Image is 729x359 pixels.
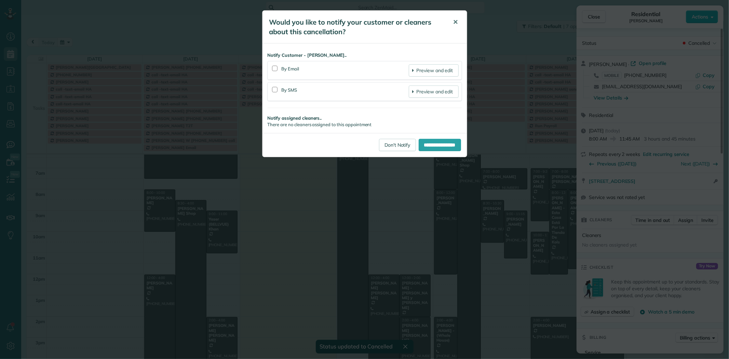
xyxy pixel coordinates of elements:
[453,18,458,26] span: ✕
[282,85,409,98] div: By SMS
[268,122,372,127] span: There are no cleaners assigned to this appointment
[379,139,416,151] a: Don't Notify
[268,52,462,58] strong: Notify Customer - [PERSON_NAME]..
[409,85,458,98] a: Preview and edit
[268,115,462,121] strong: Notify assigned cleaners..
[282,64,409,77] div: By Email
[269,17,444,37] h5: Would you like to notify your customer or cleaners about this cancellation?
[409,64,458,77] a: Preview and edit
